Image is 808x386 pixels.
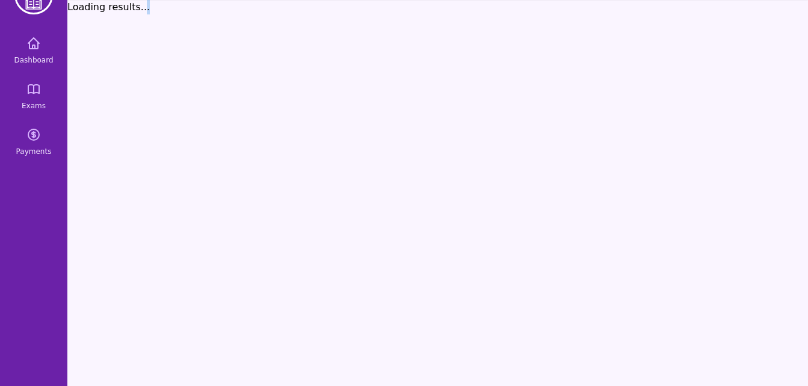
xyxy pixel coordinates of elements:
span: Dashboard [14,55,53,65]
span: Exams [22,101,46,111]
a: Dashboard [5,29,63,72]
a: Exams [5,75,63,118]
a: Payments [5,120,63,164]
span: Payments [16,147,52,156]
